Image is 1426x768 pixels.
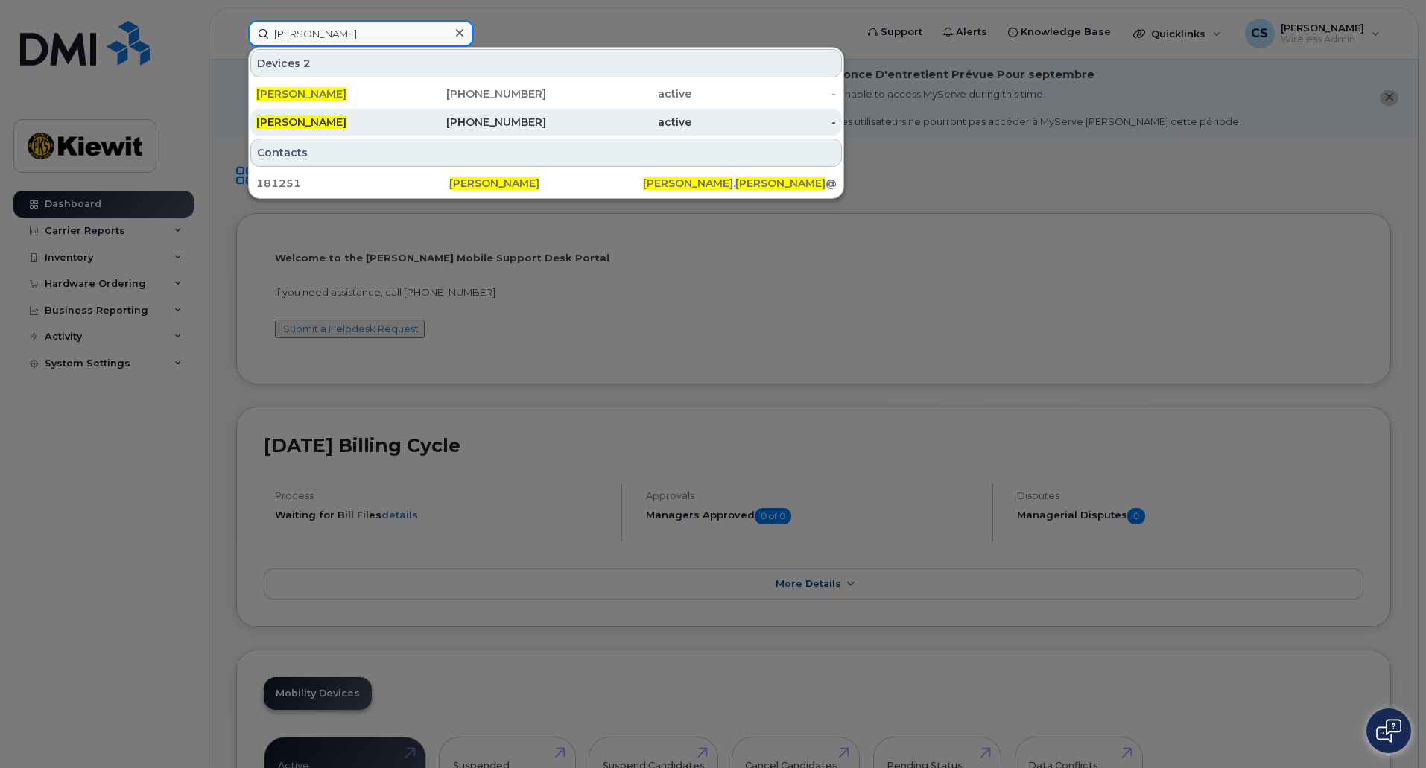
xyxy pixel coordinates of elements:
[643,176,836,191] div: . @[PERSON_NAME][DOMAIN_NAME]
[735,177,826,190] span: [PERSON_NAME]
[691,86,837,101] div: -
[449,177,539,190] span: [PERSON_NAME]
[303,56,311,71] span: 2
[250,80,842,107] a: [PERSON_NAME][PHONE_NUMBER]active-
[250,139,842,167] div: Contacts
[250,109,842,136] a: [PERSON_NAME][PHONE_NUMBER]active-
[402,115,547,130] div: [PHONE_NUMBER]
[1376,719,1401,743] img: Open chat
[250,170,842,197] a: 181251[PERSON_NAME][PERSON_NAME].[PERSON_NAME]@[PERSON_NAME][DOMAIN_NAME]
[546,115,691,130] div: active
[691,115,837,130] div: -
[250,49,842,77] div: Devices
[256,115,346,129] span: [PERSON_NAME]
[256,176,449,191] div: 181251
[402,86,547,101] div: [PHONE_NUMBER]
[256,87,346,101] span: [PERSON_NAME]
[643,177,733,190] span: [PERSON_NAME]
[546,86,691,101] div: active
